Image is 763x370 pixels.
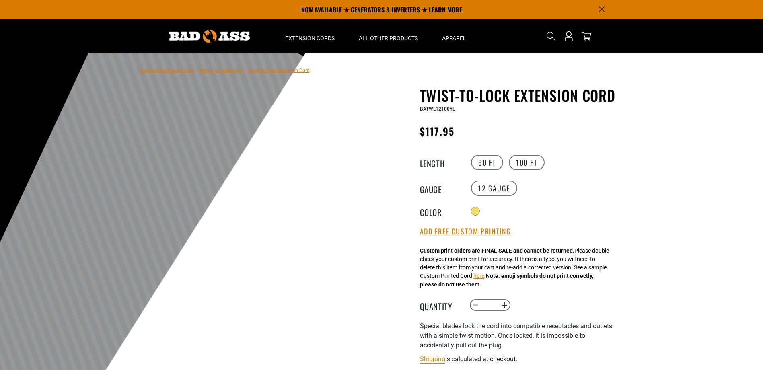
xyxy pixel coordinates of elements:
label: Quantity [420,300,460,310]
legend: Length [420,157,460,168]
span: $117.95 [420,124,455,138]
a: Return to Collection [199,68,242,73]
label: 50 FT [471,155,503,170]
legend: Color [420,206,460,216]
a: Shipping [420,355,445,363]
legend: Gauge [420,183,460,193]
span: › [196,68,198,73]
button: here [473,272,484,280]
span: Extension Cords [285,35,335,42]
strong: Custom print orders are FINAL SALE and cannot be returned. [420,247,574,254]
div: Please double check your custom print for accuracy. If there is a typo, you will need to delete t... [420,247,609,289]
span: Twist-to-Lock Extension Cord [247,68,310,73]
summary: Apparel [430,19,478,53]
summary: Extension Cords [273,19,347,53]
div: is calculated at checkout. [420,354,617,364]
summary: All Other Products [347,19,430,53]
label: 12 Gauge [471,181,517,196]
a: Bad Ass Extension Cords [140,68,195,73]
summary: Search [545,30,557,43]
span: Apparel [442,35,466,42]
span: › [244,68,245,73]
span: Special blades lock the cord into compatible receptacles and outlets with a simple twist motion. ... [420,322,612,349]
span: All Other Products [359,35,418,42]
h1: Twist-to-Lock Extension Cord [420,87,617,104]
span: BATWL12100YL [420,106,455,112]
img: Bad Ass Extension Cords [169,30,250,43]
button: Add Free Custom Printing [420,227,511,236]
strong: Note: emoji symbols do not print correctly, please do not use them. [420,273,593,288]
nav: breadcrumbs [140,65,310,75]
label: 100 FT [509,155,545,170]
